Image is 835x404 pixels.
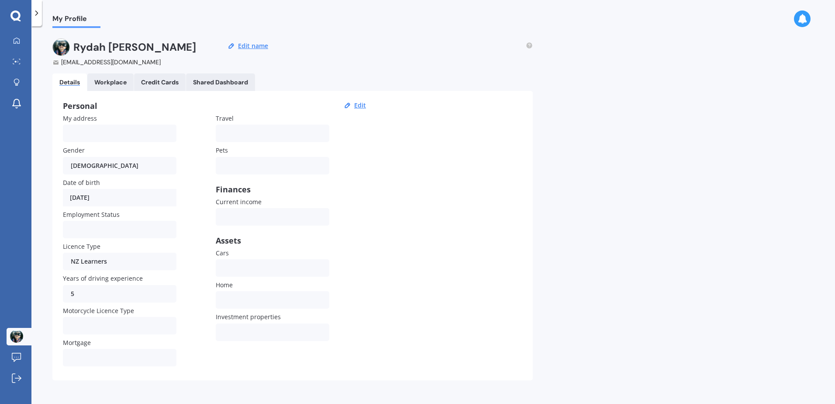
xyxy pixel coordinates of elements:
img: ACg8ocLwGayqCTwDhALXRPBwRk8CUX3vkVry2HLXZKg_Gj2tZhCuey38=s96-c [10,330,23,343]
span: Licence Type [63,242,100,251]
div: [EMAIL_ADDRESS][DOMAIN_NAME] [52,58,210,66]
span: Travel [216,114,234,122]
img: ACg8ocLwGayqCTwDhALXRPBwRk8CUX3vkVry2HLXZKg_Gj2tZhCuey38=s96-c [52,38,70,56]
button: Edit name [235,42,271,50]
button: Edit [352,101,369,109]
span: Pets [216,146,228,155]
div: Workplace [94,79,127,86]
span: My address [63,114,97,122]
span: Motorcycle Licence Type [63,306,134,315]
span: Date of birth [63,178,100,187]
div: [DATE] [63,189,176,206]
a: Credit Cards [134,73,186,91]
span: Cars [216,249,229,257]
div: Details [59,79,80,86]
span: Current income [216,198,262,206]
div: Credit Cards [141,79,179,86]
span: Home [216,281,233,289]
span: Gender [63,146,85,155]
span: Years of driving experience [63,275,143,283]
span: Investment properties [216,313,281,321]
div: Personal [63,101,369,110]
a: Details [52,73,87,91]
div: Assets [216,236,329,245]
h2: Rydah [PERSON_NAME] [73,38,196,56]
span: Mortgage [63,338,91,347]
a: Workplace [87,73,134,91]
span: My Profile [52,14,100,26]
span: Employment Status [63,210,120,219]
div: Finances [216,185,329,194]
a: Shared Dashboard [186,73,255,91]
div: Shared Dashboard [193,79,248,86]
